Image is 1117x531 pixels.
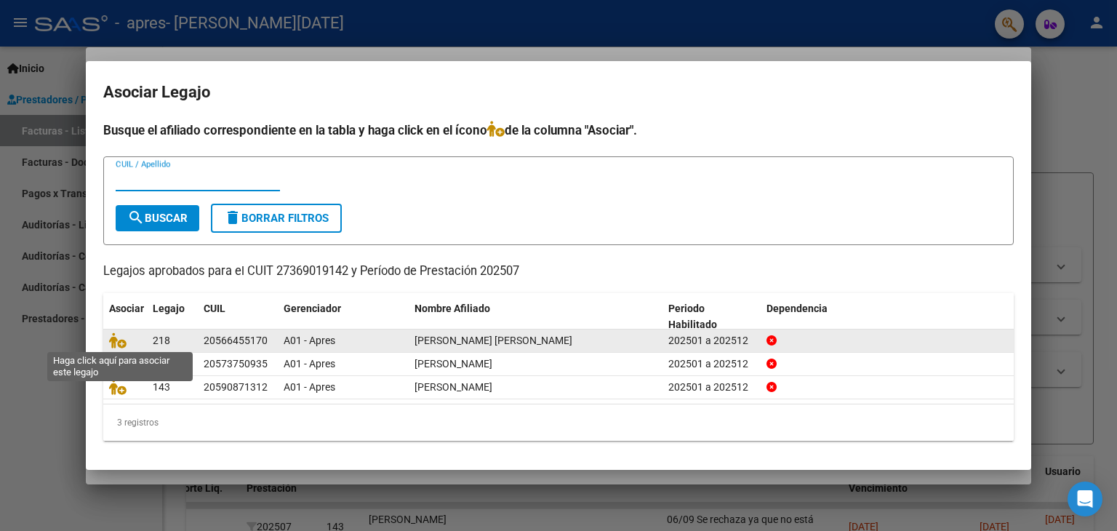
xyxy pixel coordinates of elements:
button: Buscar [116,205,199,231]
div: 3 registros [103,404,1014,441]
div: 202501 a 202512 [668,332,755,349]
span: Buscar [127,212,188,225]
div: 20573750935 [204,356,268,372]
datatable-header-cell: Nombre Afiliado [409,293,662,341]
datatable-header-cell: Legajo [147,293,198,341]
button: Borrar Filtros [211,204,342,233]
span: A01 - Apres [284,358,335,370]
span: Gerenciador [284,303,341,314]
h2: Asociar Legajo [103,79,1014,106]
span: Legajo [153,303,185,314]
span: BRASCHI FRANCO [415,381,492,393]
span: CRISTOFOLI GIAN FRANCO [415,335,572,346]
mat-icon: search [127,209,145,226]
span: 218 [153,335,170,346]
mat-icon: delete [224,209,241,226]
span: CUIL [204,303,225,314]
div: 202501 a 202512 [668,356,755,372]
span: Asociar [109,303,144,314]
span: Periodo Habilitado [668,303,717,331]
datatable-header-cell: Dependencia [761,293,1014,341]
span: Dependencia [766,303,828,314]
span: Nombre Afiliado [415,303,490,314]
div: 20590871312 [204,379,268,396]
span: A01 - Apres [284,335,335,346]
datatable-header-cell: Periodo Habilitado [662,293,761,341]
span: QUIROZ LUCIANO JOAQUIN [415,358,492,370]
span: 186 [153,358,170,370]
h4: Busque el afiliado correspondiente en la tabla y haga click en el ícono de la columna "Asociar". [103,121,1014,140]
span: A01 - Apres [284,381,335,393]
datatable-header-cell: Asociar [103,293,147,341]
p: Legajos aprobados para el CUIT 27369019142 y Período de Prestación 202507 [103,263,1014,281]
div: 20566455170 [204,332,268,349]
div: 202501 a 202512 [668,379,755,396]
span: 143 [153,381,170,393]
datatable-header-cell: CUIL [198,293,278,341]
span: Borrar Filtros [224,212,329,225]
datatable-header-cell: Gerenciador [278,293,409,341]
div: Open Intercom Messenger [1068,482,1102,516]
